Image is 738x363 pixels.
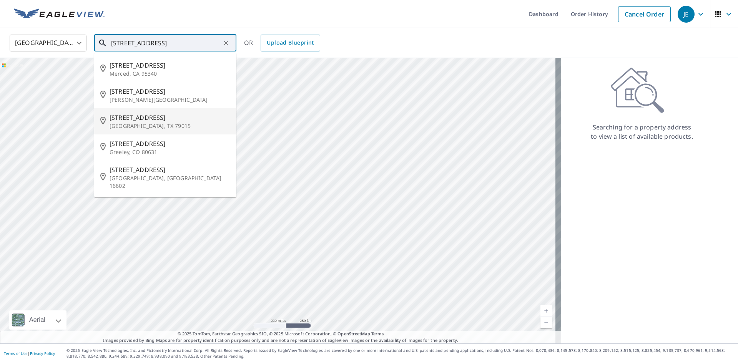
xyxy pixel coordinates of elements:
span: [STREET_ADDRESS] [110,165,230,174]
span: [STREET_ADDRESS] [110,139,230,148]
a: Terms of Use [4,351,28,356]
div: [GEOGRAPHIC_DATA] [10,32,86,54]
p: [GEOGRAPHIC_DATA], [GEOGRAPHIC_DATA] 16602 [110,174,230,190]
a: Current Level 5, Zoom Out [540,317,552,328]
span: [STREET_ADDRESS] [110,61,230,70]
a: OpenStreetMap [337,331,370,336]
div: Aerial [9,310,66,330]
a: Terms [371,331,384,336]
a: Current Level 5, Zoom In [540,305,552,317]
p: | [4,351,55,356]
img: EV Logo [14,8,105,20]
span: © 2025 TomTom, Earthstar Geographics SIO, © 2025 Microsoft Corporation, © [178,331,384,337]
p: Greeley, CO 80631 [110,148,230,156]
p: © 2025 Eagle View Technologies, Inc. and Pictometry International Corp. All Rights Reserved. Repo... [66,348,734,359]
p: [GEOGRAPHIC_DATA], TX 79015 [110,122,230,130]
div: Aerial [27,310,48,330]
div: OR [244,35,320,51]
a: Upload Blueprint [261,35,320,51]
a: Privacy Policy [30,351,55,356]
input: Search by address or latitude-longitude [111,32,221,54]
span: [STREET_ADDRESS] [110,87,230,96]
span: [STREET_ADDRESS] [110,113,230,122]
button: Clear [221,38,231,48]
span: Upload Blueprint [267,38,314,48]
div: JE [678,6,695,23]
p: Searching for a property address to view a list of available products. [590,123,693,141]
a: Cancel Order [618,6,671,22]
p: [PERSON_NAME][GEOGRAPHIC_DATA] [110,96,230,104]
p: Merced, CA 95340 [110,70,230,78]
